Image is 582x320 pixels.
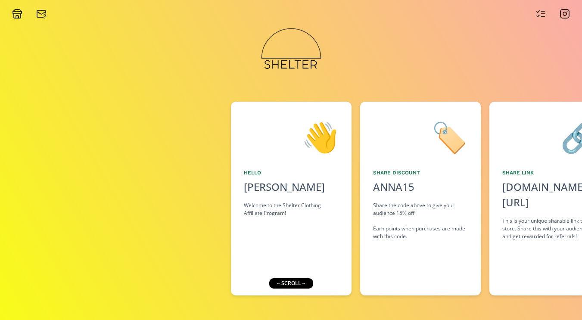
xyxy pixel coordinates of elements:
div: Share Discount [373,169,468,177]
div: Hello [244,169,339,177]
div: 👋 [244,115,339,158]
div: [PERSON_NAME] [244,179,339,195]
div: ANNA15 [373,179,414,195]
div: 🏷️ [373,115,468,158]
div: ← scroll → [269,278,313,289]
div: Share the code above to give your audience 15% off. Earn points when purchases are made with this... [373,202,468,240]
div: Welcome to the Shelter Clothing Affiliate Program! [244,202,339,217]
img: 8vjNX9rJa8Ux [259,26,324,90]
